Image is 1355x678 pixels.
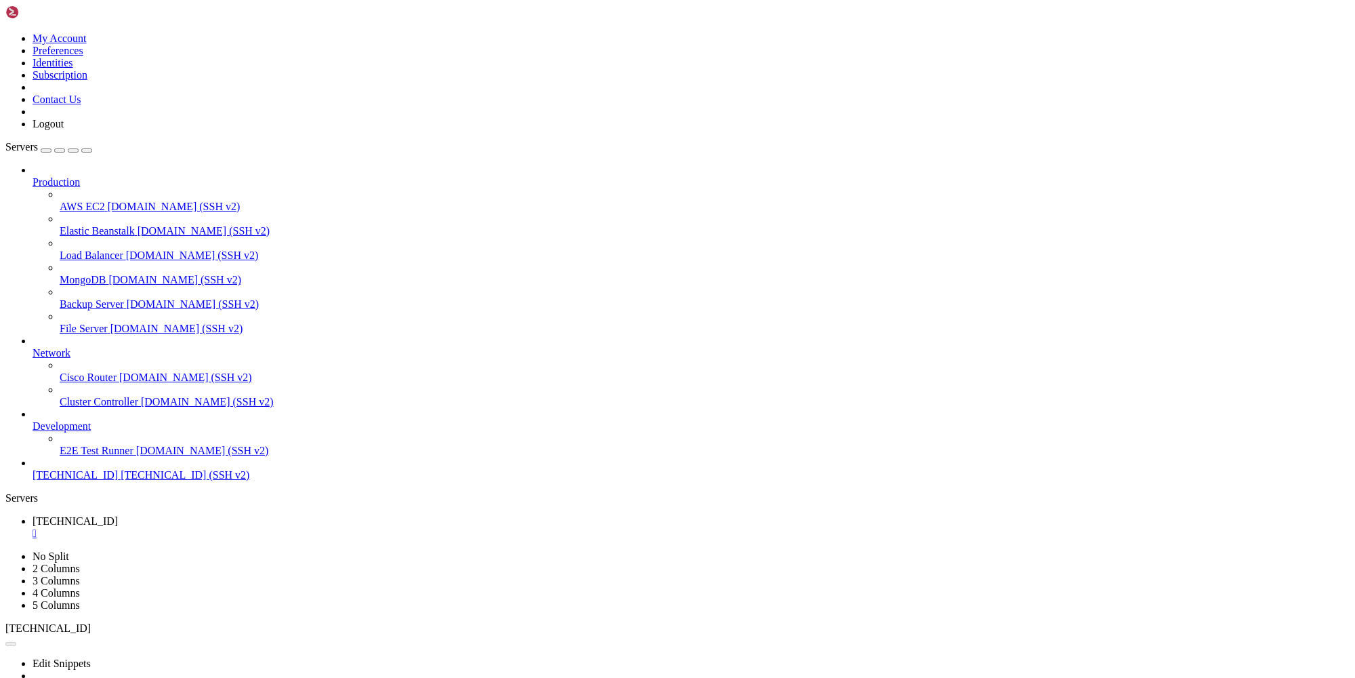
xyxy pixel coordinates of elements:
a:  [33,527,1350,540]
a: Edit Snippets [33,658,91,669]
a: Backup Server [DOMAIN_NAME] (SSH v2) [60,298,1350,311]
span: Cluster Controller [60,396,138,407]
li: Network [33,335,1350,408]
span: [DOMAIN_NAME] (SSH v2) [110,323,243,334]
li: File Server [DOMAIN_NAME] (SSH v2) [60,311,1350,335]
li: Load Balancer [DOMAIN_NAME] (SSH v2) [60,237,1350,262]
a: Servers [5,141,92,153]
span: Production [33,176,80,188]
span: [DOMAIN_NAME] (SSH v2) [126,250,259,261]
a: 2 Columns [33,563,80,574]
a: Network [33,347,1350,359]
a: 185.208.158.81 [33,515,1350,540]
span: Servers [5,141,38,153]
a: Cluster Controller [DOMAIN_NAME] (SSH v2) [60,396,1350,408]
span: [DOMAIN_NAME] (SSH v2) [119,372,252,383]
li: Cisco Router [DOMAIN_NAME] (SSH v2) [60,359,1350,384]
li: Elastic Beanstalk [DOMAIN_NAME] (SSH v2) [60,213,1350,237]
a: No Split [33,551,69,562]
span: [TECHNICAL_ID] [5,622,91,634]
span: [DOMAIN_NAME] (SSH v2) [108,274,241,285]
a: 3 Columns [33,575,80,586]
span: [DOMAIN_NAME] (SSH v2) [108,201,241,212]
a: My Account [33,33,87,44]
a: Load Balancer [DOMAIN_NAME] (SSH v2) [60,250,1350,262]
span: [TECHNICAL_ID] (SSH v2) [121,469,249,481]
li: Backup Server [DOMAIN_NAME] (SSH v2) [60,286,1350,311]
span: Load Balancer [60,250,123,261]
span: File Server [60,323,108,334]
a: Identities [33,57,73,68]
span: [DOMAIN_NAME] (SSH v2) [127,298,259,310]
li: Production [33,164,1350,335]
a: Elastic Beanstalk [DOMAIN_NAME] (SSH v2) [60,225,1350,237]
span: [DOMAIN_NAME] (SSH v2) [136,445,269,456]
li: E2E Test Runner [DOMAIN_NAME] (SSH v2) [60,433,1350,457]
span: E2E Test Runner [60,445,133,456]
span: [DOMAIN_NAME] (SSH v2) [138,225,270,237]
a: Cisco Router [DOMAIN_NAME] (SSH v2) [60,372,1350,384]
li: Development [33,408,1350,457]
img: Shellngn [5,5,83,19]
a: MongoDB [DOMAIN_NAME] (SSH v2) [60,274,1350,286]
li: MongoDB [DOMAIN_NAME] (SSH v2) [60,262,1350,286]
a: File Server [DOMAIN_NAME] (SSH v2) [60,323,1350,335]
a: E2E Test Runner [DOMAIN_NAME] (SSH v2) [60,445,1350,457]
span: Network [33,347,70,359]
a: Preferences [33,45,83,56]
span: Development [33,420,91,432]
li: AWS EC2 [DOMAIN_NAME] (SSH v2) [60,188,1350,213]
a: 5 Columns [33,599,80,611]
a: [TECHNICAL_ID] [TECHNICAL_ID] (SSH v2) [33,469,1350,481]
span: [DOMAIN_NAME] (SSH v2) [141,396,274,407]
span: Elastic Beanstalk [60,225,135,237]
span: Backup Server [60,298,124,310]
span: AWS EC2 [60,201,105,212]
span: MongoDB [60,274,106,285]
span: [TECHNICAL_ID] [33,515,118,527]
a: Contact Us [33,94,81,105]
span: Cisco Router [60,372,117,383]
a: Production [33,176,1350,188]
li: Cluster Controller [DOMAIN_NAME] (SSH v2) [60,384,1350,408]
div: Servers [5,492,1350,504]
a: Development [33,420,1350,433]
a: Subscription [33,69,87,81]
a: AWS EC2 [DOMAIN_NAME] (SSH v2) [60,201,1350,213]
a: Logout [33,118,64,129]
span: [TECHNICAL_ID] [33,469,118,481]
a: 4 Columns [33,587,80,599]
li: [TECHNICAL_ID] [TECHNICAL_ID] (SSH v2) [33,457,1350,481]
